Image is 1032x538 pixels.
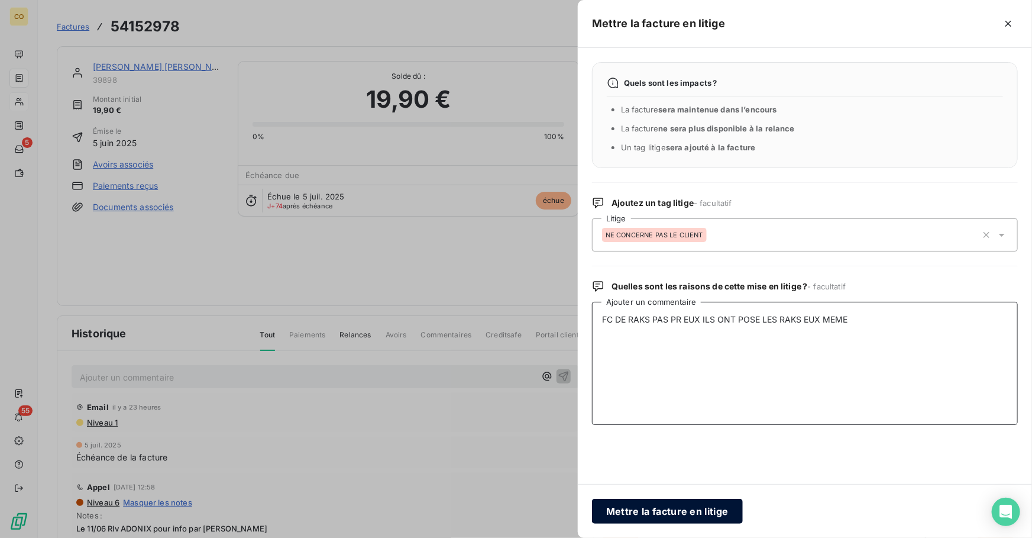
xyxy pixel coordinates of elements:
span: Quelles sont les raisons de cette mise en litige ? [612,281,846,292]
span: - facultatif [694,198,732,208]
span: La facture [621,124,795,133]
span: - facultatif [808,282,846,291]
span: La facture [621,105,777,114]
span: sera maintenue dans l’encours [659,105,777,114]
span: Ajoutez un tag litige [612,197,732,209]
button: Mettre la facture en litige [592,499,743,524]
span: sera ajouté à la facture [666,143,756,152]
textarea: FC DE RAKS PAS PR EUX ILS ONT POSE LES RAKS EUX MEME [592,302,1018,425]
span: NE CONCERNE PAS LE CLIENT [606,231,703,239]
div: Open Intercom Messenger [992,498,1020,526]
span: Quels sont les impacts ? [624,78,717,88]
h5: Mettre la facture en litige [592,15,725,32]
span: Un tag litige [621,143,756,152]
span: ne sera plus disponible à la relance [659,124,795,133]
